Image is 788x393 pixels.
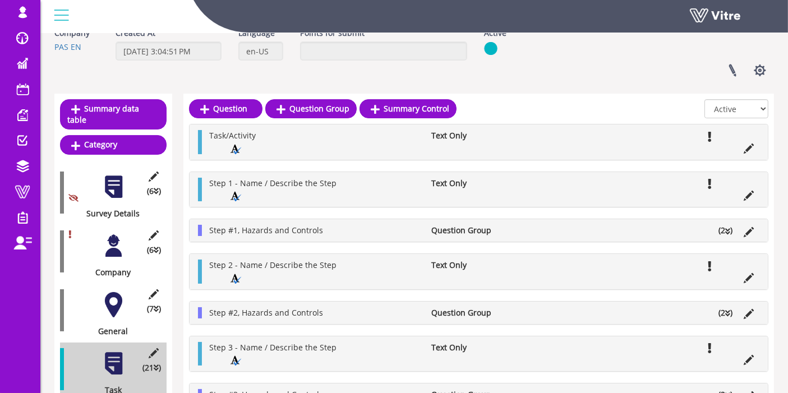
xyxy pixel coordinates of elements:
[189,99,262,118] a: Question
[60,99,167,130] a: Summary data table
[360,99,457,118] a: Summary Control
[713,225,738,236] li: (2 )
[238,27,275,39] label: Language
[209,307,323,318] span: Step #2, Hazards and Controls
[300,27,365,39] label: Points for submit
[60,135,167,154] a: Category
[147,244,161,256] span: (6 )
[60,326,158,337] div: General
[60,208,158,219] div: Survey Details
[484,27,506,39] label: Active
[713,307,738,318] li: (2 )
[116,27,155,39] label: Created At
[426,260,509,271] li: Text Only
[426,225,509,236] li: Question Group
[54,41,81,52] a: PAS EN
[54,27,90,39] label: Company
[209,260,337,270] span: Step 2 - Name / Describe the Step
[426,130,509,141] li: Text Only
[426,342,509,353] li: Text Only
[426,307,509,318] li: Question Group
[209,178,337,188] span: Step 1 - Name / Describe the Step
[147,186,161,197] span: (6 )
[426,178,509,189] li: Text Only
[60,267,158,278] div: Company
[265,99,357,118] a: Question Group
[142,362,161,373] span: (21 )
[147,303,161,315] span: (7 )
[209,225,323,235] span: Step #1, Hazards and Controls
[209,342,337,353] span: Step 3 - Name / Describe the Step
[209,130,256,141] span: Task/Activity
[484,41,497,56] img: yes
